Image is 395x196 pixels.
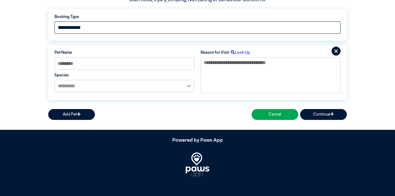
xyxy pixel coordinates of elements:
[54,14,341,20] label: Booking Type
[229,50,250,56] label: Look Up
[48,109,95,120] button: Add Pet
[252,109,298,120] button: Cancel
[300,109,347,120] button: Continue
[54,50,194,56] label: Pet Name
[48,138,347,144] h5: Powered by Paws App
[186,153,210,177] img: PawsApp
[201,50,229,56] label: Reason for Visit
[54,72,194,78] label: Species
